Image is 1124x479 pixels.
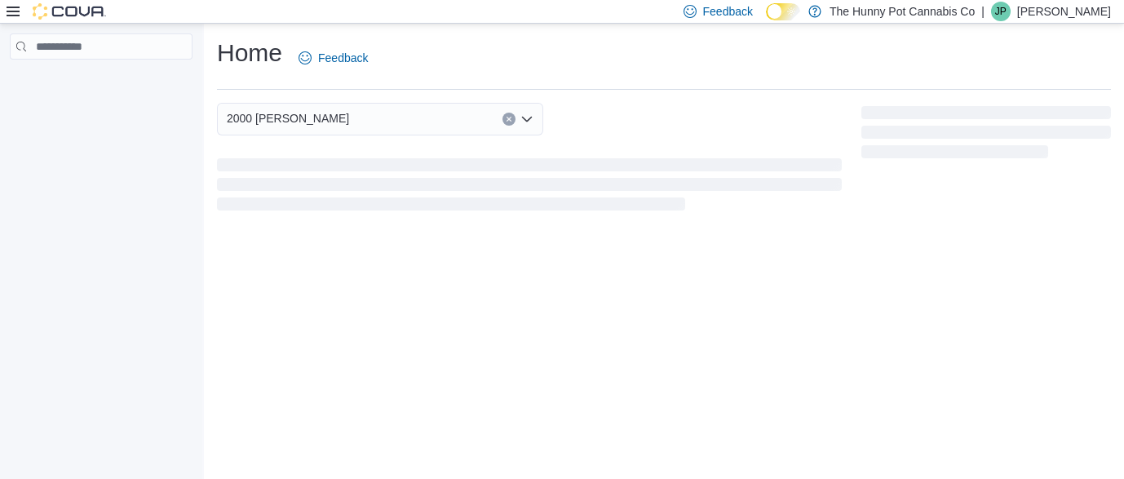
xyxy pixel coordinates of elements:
[1017,2,1111,21] p: [PERSON_NAME]
[703,3,753,20] span: Feedback
[766,20,767,21] span: Dark Mode
[292,42,374,74] a: Feedback
[981,2,985,21] p: |
[520,113,533,126] button: Open list of options
[318,50,368,66] span: Feedback
[861,109,1111,162] span: Loading
[830,2,975,21] p: The Hunny Pot Cannabis Co
[217,37,282,69] h1: Home
[502,113,516,126] button: Clear input
[10,63,192,102] nav: Complex example
[991,2,1011,21] div: Jenny Page
[33,3,106,20] img: Cova
[766,3,800,20] input: Dark Mode
[995,2,1007,21] span: JP
[227,109,349,128] span: 2000 [PERSON_NAME]
[217,162,842,214] span: Loading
